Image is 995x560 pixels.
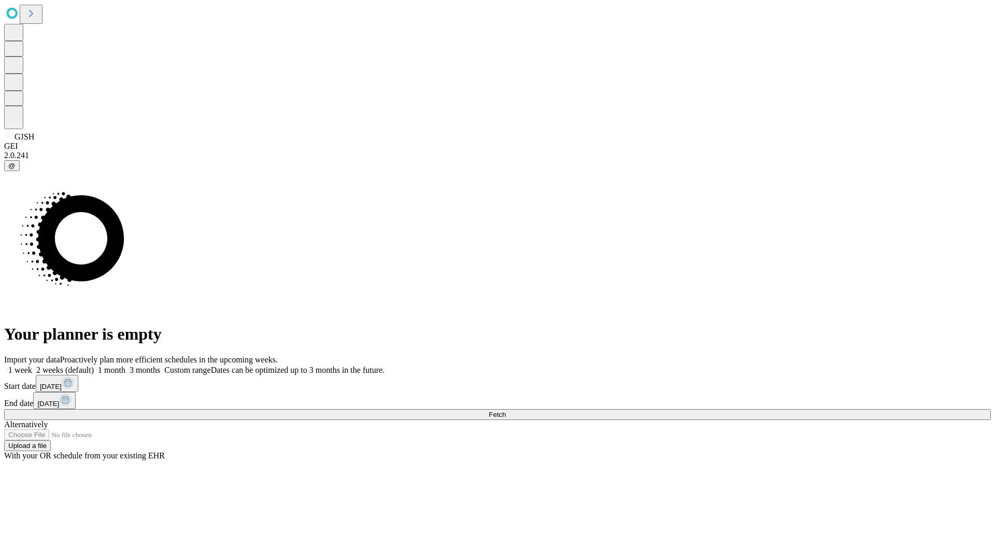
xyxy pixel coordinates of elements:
span: GJSH [15,132,34,141]
button: Fetch [4,409,991,420]
span: 3 months [130,366,160,374]
span: 2 weeks (default) [36,366,94,374]
h1: Your planner is empty [4,325,991,344]
span: Fetch [489,411,506,418]
span: Alternatively [4,420,48,429]
span: [DATE] [40,383,62,390]
span: With your OR schedule from your existing EHR [4,451,165,460]
button: @ [4,160,20,171]
div: GEI [4,142,991,151]
span: [DATE] [37,400,59,408]
span: @ [8,162,16,170]
button: [DATE] [33,392,76,409]
span: Dates can be optimized up to 3 months in the future. [211,366,385,374]
span: Import your data [4,355,60,364]
div: Start date [4,375,991,392]
div: 2.0.241 [4,151,991,160]
span: 1 month [98,366,125,374]
span: Custom range [164,366,210,374]
span: 1 week [8,366,32,374]
button: [DATE] [36,375,78,392]
span: Proactively plan more efficient schedules in the upcoming weeks. [60,355,278,364]
button: Upload a file [4,440,51,451]
div: End date [4,392,991,409]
